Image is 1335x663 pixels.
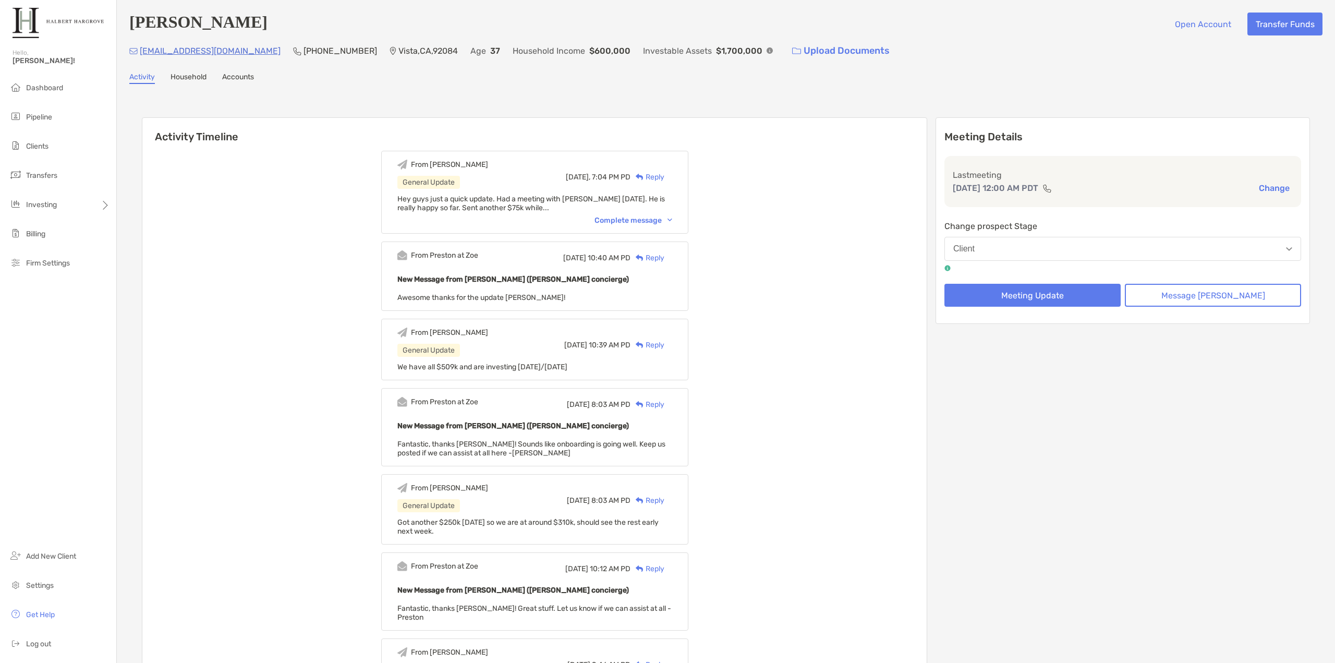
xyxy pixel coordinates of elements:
span: [DATE] [564,341,587,349]
div: General Update [397,176,460,189]
img: add_new_client icon [9,549,22,562]
div: From Preston at Zoe [411,397,478,406]
img: communication type [1042,184,1052,192]
div: From [PERSON_NAME] [411,160,488,169]
img: Reply icon [636,174,644,180]
span: Pipeline [26,113,52,122]
button: Meeting Update [944,284,1121,307]
div: General Update [397,344,460,357]
img: button icon [792,47,801,55]
img: Email Icon [129,48,138,54]
b: New Message from [PERSON_NAME] ([PERSON_NAME] concierge) [397,586,629,595]
span: Settings [26,581,54,590]
div: Complete message [594,216,672,225]
span: Got another $250k [DATE] so we are at around $310k, should see the rest early next week. [397,518,659,536]
img: billing icon [9,227,22,239]
span: Firm Settings [26,259,70,268]
div: From Preston at Zoe [411,251,478,260]
b: New Message from [PERSON_NAME] ([PERSON_NAME] concierge) [397,275,629,284]
div: General Update [397,499,460,512]
span: Awesome thanks for the update [PERSON_NAME]! [397,293,565,302]
span: [DATE] [565,564,588,573]
span: Get Help [26,610,55,619]
span: [DATE] [567,400,590,409]
img: Event icon [397,647,407,657]
a: Accounts [222,73,254,84]
p: Age [470,44,486,57]
p: Meeting Details [944,130,1301,143]
p: Last meeting [953,168,1293,182]
img: Reply icon [636,342,644,348]
button: Message [PERSON_NAME] [1125,284,1301,307]
span: [DATE], [566,173,590,182]
img: Chevron icon [667,219,672,222]
p: Change prospect Stage [944,220,1301,233]
div: Client [953,244,975,254]
img: Zoe Logo [13,4,104,42]
button: Transfer Funds [1247,13,1322,35]
img: transfers icon [9,168,22,181]
button: Change [1256,183,1293,194]
img: investing icon [9,198,22,210]
div: Reply [630,172,664,183]
p: $1,700,000 [716,44,762,57]
span: Fantastic, thanks [PERSON_NAME]! Great stuff. Let us know if we can assist at all -Preston [397,604,671,622]
img: Location Icon [390,47,396,55]
div: Reply [630,495,664,506]
a: Activity [129,73,155,84]
p: [EMAIL_ADDRESS][DOMAIN_NAME] [140,44,281,57]
span: 10:40 AM PD [588,254,630,262]
div: From [PERSON_NAME] [411,484,488,492]
img: get-help icon [9,608,22,620]
h4: [PERSON_NAME] [129,13,268,35]
span: Dashboard [26,83,63,92]
p: Household Income [513,44,585,57]
span: Investing [26,200,57,209]
img: Phone Icon [293,47,301,55]
h6: Activity Timeline [142,118,927,143]
span: [DATE] [563,254,586,262]
span: [PERSON_NAME]! [13,56,110,65]
div: From Preston at Zoe [411,562,478,571]
img: firm-settings icon [9,256,22,269]
img: dashboard icon [9,81,22,93]
span: Clients [26,142,48,151]
img: Reply icon [636,497,644,504]
div: Reply [630,563,664,574]
img: tooltip [944,265,951,271]
span: Transfers [26,171,57,180]
img: Event icon [397,561,407,571]
img: Event icon [397,250,407,260]
img: clients icon [9,139,22,152]
a: Upload Documents [785,40,896,62]
div: Reply [630,340,664,351]
span: 7:04 PM PD [592,173,630,182]
span: 10:12 AM PD [590,564,630,573]
div: Reply [630,252,664,263]
a: Household [171,73,207,84]
span: We have all $509k and are investing [DATE]/[DATE] [397,363,567,371]
img: Reply icon [636,565,644,572]
img: Event icon [397,328,407,337]
span: Fantastic, thanks [PERSON_NAME]! Sounds like onboarding is going well. Keep us posted if we can a... [397,440,665,457]
span: 10:39 AM PD [589,341,630,349]
img: pipeline icon [9,110,22,123]
span: Billing [26,230,45,238]
img: logout icon [9,637,22,649]
p: Investable Assets [643,44,712,57]
b: New Message from [PERSON_NAME] ([PERSON_NAME] concierge) [397,421,629,430]
p: [PHONE_NUMBER] [304,44,377,57]
span: 8:03 AM PD [591,496,630,505]
img: Reply icon [636,255,644,261]
p: $600,000 [589,44,630,57]
span: 8:03 AM PD [591,400,630,409]
span: Log out [26,640,51,648]
p: 37 [490,44,500,57]
img: Event icon [397,397,407,407]
p: Vista , CA , 92084 [398,44,458,57]
img: Event icon [397,160,407,170]
span: Hey guys just a quick update. Had a meeting with [PERSON_NAME] [DATE]. He is really happy so far.... [397,195,665,212]
button: Client [944,237,1301,261]
img: Event icon [397,483,407,493]
button: Open Account [1167,13,1239,35]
